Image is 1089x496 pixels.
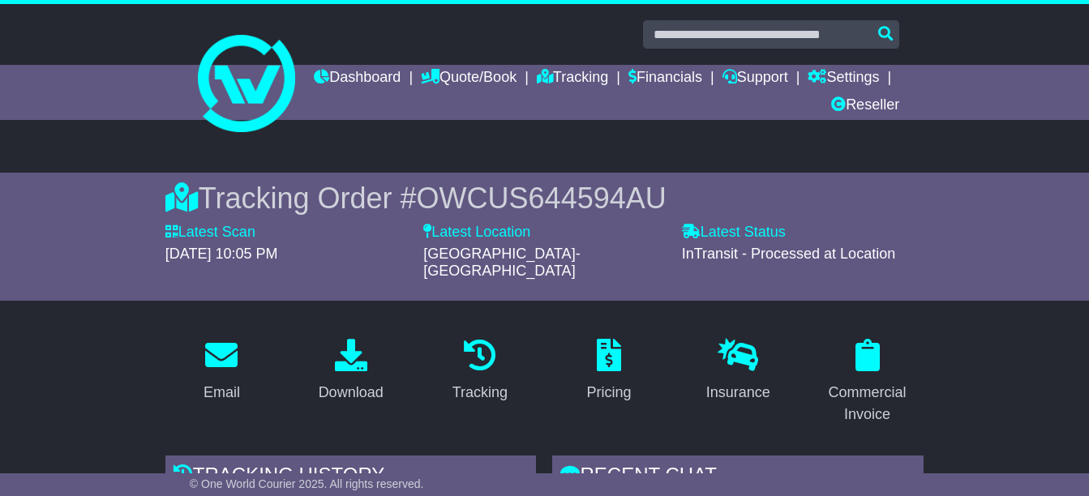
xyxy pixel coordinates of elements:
a: Support [722,65,788,92]
span: InTransit - Processed at Location [682,246,895,262]
label: Latest Status [682,224,786,242]
span: © One World Courier 2025. All rights reserved. [190,477,424,490]
a: Dashboard [314,65,401,92]
a: Financials [628,65,702,92]
a: Download [308,333,394,409]
a: Commercial Invoice [811,333,924,431]
a: Email [193,333,251,409]
a: Reseller [831,92,899,120]
a: Settings [808,65,879,92]
div: Pricing [587,382,632,404]
div: Email [204,382,240,404]
label: Latest Scan [165,224,255,242]
a: Quote/Book [421,65,517,92]
div: Commercial Invoice [821,382,913,425]
span: [GEOGRAPHIC_DATA]-[GEOGRAPHIC_DATA] [423,246,580,280]
a: Tracking [537,65,608,92]
div: Tracking Order # [165,181,924,216]
div: Tracking [452,382,508,404]
div: Download [319,382,384,404]
a: Pricing [577,333,642,409]
a: Insurance [696,333,781,409]
div: Insurance [706,382,770,404]
span: OWCUS644594AU [417,182,667,215]
a: Tracking [442,333,518,409]
label: Latest Location [423,224,530,242]
span: [DATE] 10:05 PM [165,246,278,262]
